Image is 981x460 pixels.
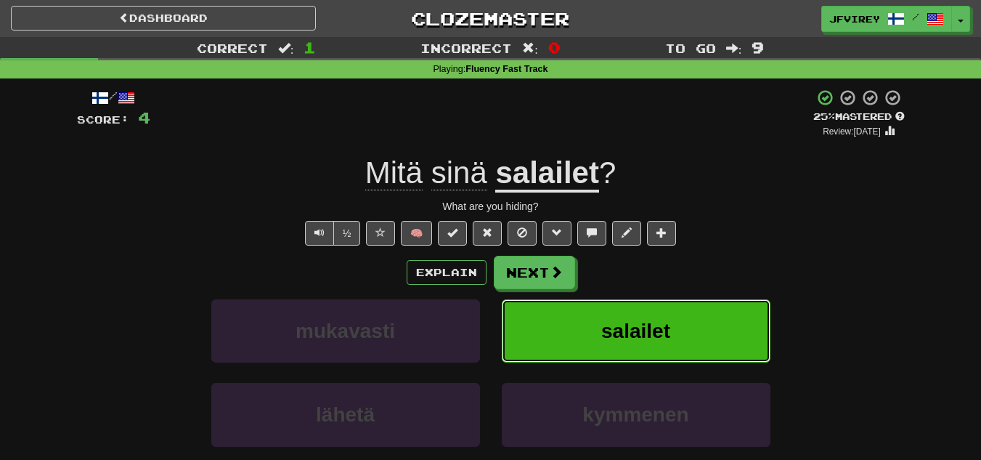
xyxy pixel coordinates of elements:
button: Set this sentence to 100% Mastered (alt+m) [438,221,467,246]
span: 1 [304,39,316,56]
div: / [77,89,150,107]
span: sinä [431,156,487,190]
span: 4 [138,108,150,126]
button: Play sentence audio (ctl+space) [305,221,334,246]
strong: Fluency Fast Track [465,64,548,74]
span: salailet [601,320,670,342]
button: Favorite sentence (alt+f) [366,221,395,246]
span: 25 % [813,110,835,122]
button: Ignore sentence (alt+i) [508,221,537,246]
span: lähetä [316,403,375,426]
button: ½ [333,221,361,246]
span: jfvirey [829,12,880,25]
span: : [278,42,294,55]
button: mukavasti [211,299,480,363]
span: Mitä [365,156,423,190]
button: Discuss sentence (alt+u) [577,221,606,246]
button: 🧠 [401,221,432,246]
span: 0 [548,39,561,56]
span: Score: [77,113,129,126]
div: What are you hiding? [77,199,905,214]
button: kymmenen [502,383,770,446]
div: Mastered [813,110,905,124]
span: ? [599,156,616,190]
span: kymmenen [582,403,688,426]
div: Text-to-speech controls [302,221,361,246]
a: Clozemaster [338,6,643,31]
span: 9 [752,39,764,56]
span: Correct [197,41,268,55]
button: lähetä [211,383,480,446]
span: : [522,42,538,55]
button: Reset to 0% Mastered (alt+r) [473,221,502,246]
span: Incorrect [420,41,512,55]
button: Grammar (alt+g) [542,221,571,246]
small: Review: [DATE] [823,126,881,137]
button: Next [494,256,575,289]
u: salailet [495,156,598,193]
span: / [912,12,919,22]
button: Add to collection (alt+a) [647,221,676,246]
span: : [726,42,742,55]
a: Dashboard [11,6,316,31]
span: To go [665,41,716,55]
button: Explain [407,260,487,285]
a: jfvirey / [821,6,952,32]
button: salailet [502,299,770,363]
span: mukavasti [296,320,395,342]
button: Edit sentence (alt+d) [612,221,641,246]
